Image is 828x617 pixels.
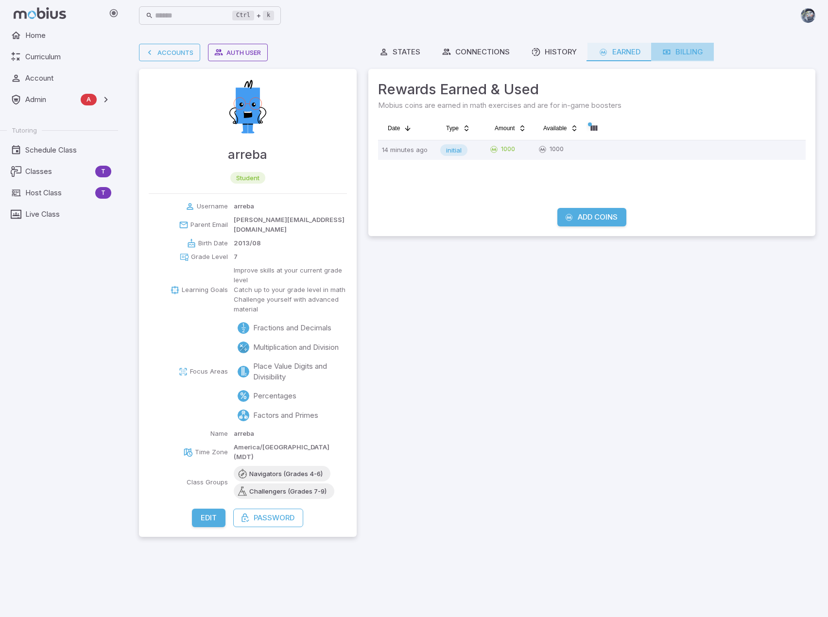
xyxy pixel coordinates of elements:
p: 7 [234,252,238,262]
div: History [531,47,577,57]
button: Add Coins [557,208,627,226]
span: T [95,167,111,176]
span: Tutoring [12,126,37,135]
span: Challengers (Grades 7-9) [241,486,334,496]
button: Password [233,509,303,527]
span: Type [446,124,459,132]
button: Auth User [208,44,268,61]
span: Navigators (Grades 4-6) [241,469,330,479]
span: Classes [25,166,91,177]
div: Billing [662,47,703,57]
button: Column visibility [586,120,602,136]
p: Class Groups [187,478,228,487]
button: Amount [489,120,532,136]
span: Home [25,30,111,41]
button: Date [382,120,417,136]
span: Live Class [25,209,111,220]
span: T [95,188,111,198]
span: Mobius coins are earned in math exercises and are for in-game boosters [378,100,806,111]
span: Admin [25,94,77,105]
p: Learning Goals [182,285,228,295]
p: [PERSON_NAME][EMAIL_ADDRESS][DOMAIN_NAME] [234,215,347,235]
div: Multiply/Divide [238,342,249,353]
span: A [81,95,97,104]
div: Fractions/Decimals [238,322,249,334]
p: 1000 [550,144,564,154]
p: America/[GEOGRAPHIC_DATA] (MDT) [234,443,347,462]
div: Numbers [238,366,249,377]
span: Amount [495,124,515,132]
p: Challenge yourself with advanced material [234,295,347,314]
p: Name [210,429,228,439]
div: Connections [442,47,510,57]
p: Percentages [253,391,296,401]
span: Curriculum [25,51,111,62]
kbd: k [263,11,274,20]
p: Oct 7 1:42:41 PM [382,144,432,156]
p: arreba [234,202,254,211]
span: Account [25,73,111,84]
p: Factors and Primes [253,410,318,421]
button: Available [537,120,584,136]
p: Improve skills at your current grade level [234,266,347,285]
div: + [232,10,274,21]
a: Accounts [139,44,200,61]
p: Focus Areas [190,367,228,377]
span: Available [543,124,567,132]
div: Earned [598,47,640,57]
span: initial [440,145,467,155]
p: Place Value Digits and Divisibility [253,361,339,382]
p: 1000 [501,144,515,154]
span: Date [388,124,400,132]
p: Fractions and Decimals [253,323,331,333]
p: Time Zone [195,447,228,457]
p: Birth Date [198,239,228,248]
p: arreba [234,429,254,439]
button: Type [440,120,476,136]
p: Grade Level [191,252,228,262]
span: student [230,173,265,183]
img: andrew.jpg [801,8,815,23]
button: Edit [192,509,225,527]
p: Catch up to your grade level in math [234,285,347,295]
p: Parent Email [190,220,228,230]
span: Host Class [25,188,91,198]
img: arreba [219,79,277,137]
span: Rewards Earned & Used [378,79,806,100]
div: States [379,47,420,57]
span: Schedule Class [25,145,111,155]
div: Factors/Primes [238,410,249,421]
div: Percentages [238,390,249,402]
kbd: Ctrl [232,11,254,20]
p: 2013/08 [234,239,261,248]
h4: arreba [228,145,267,164]
p: Username [197,202,228,211]
p: Multiplication and Division [253,342,339,353]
